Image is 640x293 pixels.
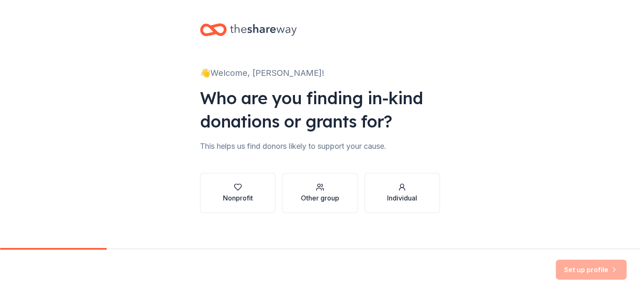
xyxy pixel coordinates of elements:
[200,140,440,153] div: This helps us find donors likely to support your cause.
[200,86,440,133] div: Who are you finding in-kind donations or grants for?
[365,173,440,213] button: Individual
[223,193,253,203] div: Nonprofit
[200,173,275,213] button: Nonprofit
[200,66,440,80] div: 👋 Welcome, [PERSON_NAME]!
[301,193,339,203] div: Other group
[282,173,357,213] button: Other group
[387,193,417,203] div: Individual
